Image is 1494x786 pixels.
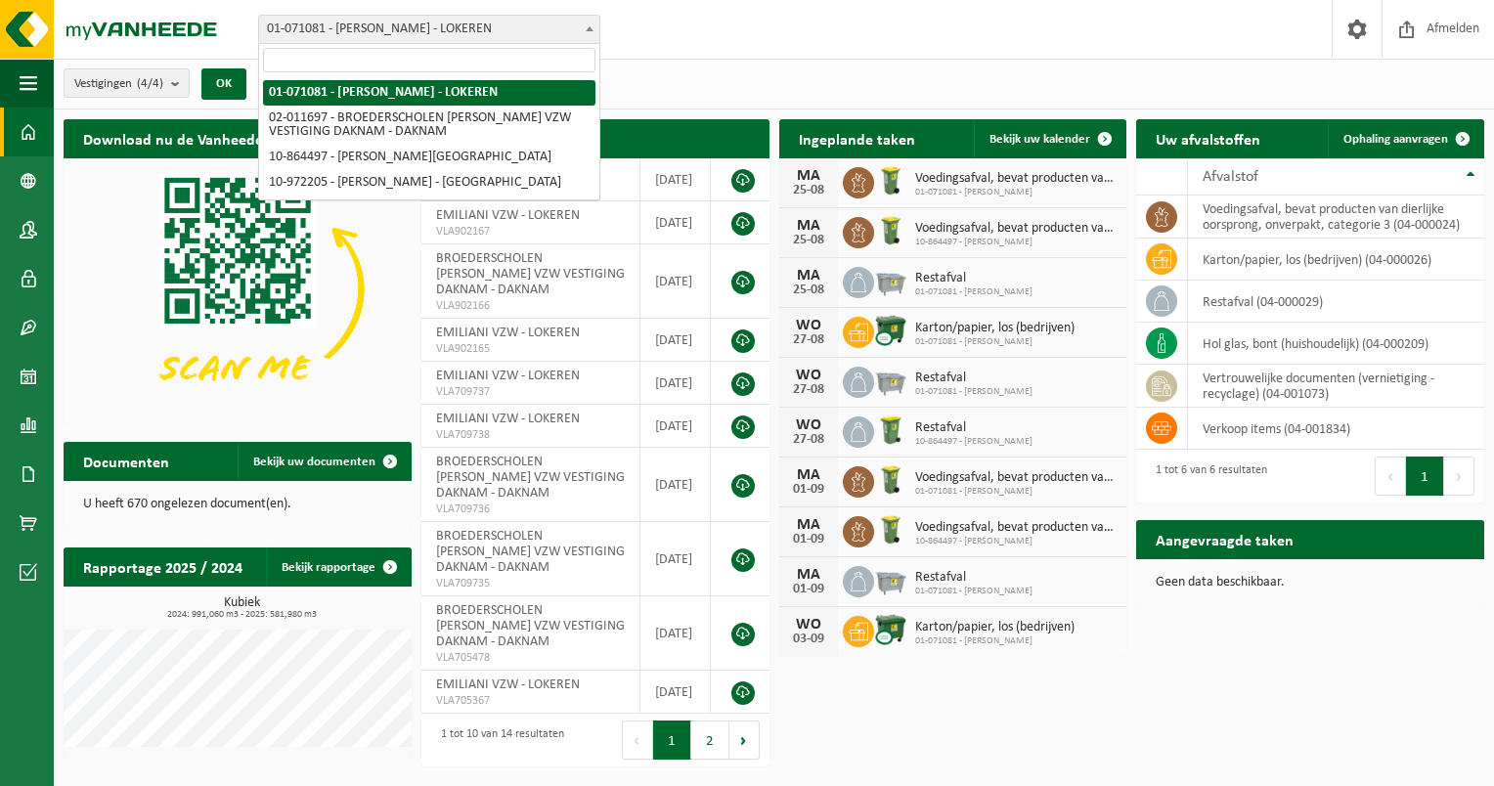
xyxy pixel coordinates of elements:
[915,570,1033,586] span: Restafval
[874,214,907,247] img: WB-0140-HPE-GN-50
[1444,457,1474,496] button: Next
[64,442,189,480] h2: Documenten
[874,463,907,497] img: WB-0140-HPE-GN-50
[640,448,711,522] td: [DATE]
[915,386,1033,398] span: 01-071081 - [PERSON_NAME]
[74,69,163,99] span: Vestigingen
[64,158,412,419] img: Download de VHEPlus App
[915,520,1118,536] span: Voedingsafval, bevat producten van dierlijke oorsprong, onverpakt, categorie 3
[779,119,935,157] h2: Ingeplande taken
[874,264,907,297] img: WB-2500-GAL-GY-01
[73,596,412,620] h3: Kubiek
[64,547,262,586] h2: Rapportage 2025 / 2024
[789,234,828,247] div: 25-08
[1188,281,1484,323] td: restafval (04-000029)
[263,80,595,106] li: 01-071081 - [PERSON_NAME] - LOKEREN
[789,633,828,646] div: 03-09
[640,319,711,362] td: [DATE]
[789,617,828,633] div: WO
[436,208,580,223] span: EMILIANI VZW - LOKEREN
[640,158,711,201] td: [DATE]
[436,529,625,575] span: BROEDERSCHOLEN [PERSON_NAME] VZW VESTIGING DAKNAM - DAKNAM
[201,68,246,100] button: OK
[789,168,828,184] div: MA
[915,221,1118,237] span: Voedingsafval, bevat producten van dierlijke oorsprong, onverpakt, categorie 3
[653,720,691,760] button: 1
[915,271,1033,286] span: Restafval
[1406,457,1444,496] button: 1
[874,513,907,546] img: WB-0140-HPE-GN-50
[729,720,760,760] button: Next
[1188,196,1484,239] td: voedingsafval, bevat producten van dierlijke oorsprong, onverpakt, categorie 3 (04-000024)
[431,719,564,762] div: 1 tot 10 van 14 resultaten
[915,321,1075,336] span: Karton/papier, los (bedrijven)
[640,522,711,596] td: [DATE]
[640,362,711,405] td: [DATE]
[436,455,625,501] span: BROEDERSCHOLEN [PERSON_NAME] VZW VESTIGING DAKNAM - DAKNAM
[789,318,828,333] div: WO
[1188,408,1484,450] td: verkoop items (04-001834)
[1343,133,1448,146] span: Ophaling aanvragen
[874,314,907,347] img: WB-1100-CU
[691,720,729,760] button: 2
[915,635,1075,647] span: 01-071081 - [PERSON_NAME]
[874,613,907,646] img: WB-1100-CU
[622,720,653,760] button: Previous
[238,442,410,481] a: Bekijk uw documenten
[789,268,828,284] div: MA
[915,586,1033,597] span: 01-071081 - [PERSON_NAME]
[436,576,625,591] span: VLA709735
[259,16,599,43] span: 01-071081 - EMILIANI VZW - LOKEREN
[436,502,625,517] span: VLA709736
[874,414,907,447] img: WB-0240-HPE-GN-50
[436,224,625,240] span: VLA902167
[640,596,711,671] td: [DATE]
[874,364,907,397] img: WB-2500-GAL-GY-01
[1375,457,1406,496] button: Previous
[789,483,828,497] div: 01-09
[640,405,711,448] td: [DATE]
[436,412,580,426] span: EMILIANI VZW - LOKEREN
[915,536,1118,547] span: 10-864497 - [PERSON_NAME]
[789,417,828,433] div: WO
[789,433,828,447] div: 27-08
[789,383,828,397] div: 27-08
[789,533,828,546] div: 01-09
[263,106,595,145] li: 02-011697 - BROEDERSCHOLEN [PERSON_NAME] VZW VESTIGING DAKNAM - DAKNAM
[989,133,1090,146] span: Bekijk uw kalender
[874,563,907,596] img: WB-2500-GAL-GY-01
[436,251,625,297] span: BROEDERSCHOLEN [PERSON_NAME] VZW VESTIGING DAKNAM - DAKNAM
[436,298,625,314] span: VLA902166
[1136,119,1280,157] h2: Uw afvalstoffen
[915,620,1075,635] span: Karton/papier, los (bedrijven)
[266,547,410,587] a: Bekijk rapportage
[789,567,828,583] div: MA
[1156,576,1465,589] p: Geen data beschikbaar.
[436,650,625,666] span: VLA705478
[789,284,828,297] div: 25-08
[915,286,1033,298] span: 01-071081 - [PERSON_NAME]
[64,68,190,98] button: Vestigingen(4/4)
[253,456,375,468] span: Bekijk uw documenten
[83,498,392,511] p: U heeft 670 ongelezen document(en).
[789,583,828,596] div: 01-09
[915,420,1033,436] span: Restafval
[974,119,1124,158] a: Bekijk uw kalender
[915,171,1118,187] span: Voedingsafval, bevat producten van dierlijke oorsprong, onverpakt, categorie 3
[789,368,828,383] div: WO
[789,218,828,234] div: MA
[258,15,600,44] span: 01-071081 - EMILIANI VZW - LOKEREN
[789,333,828,347] div: 27-08
[73,610,412,620] span: 2024: 991,060 m3 - 2025: 581,980 m3
[436,326,580,340] span: EMILIANI VZW - LOKEREN
[915,486,1118,498] span: 01-071081 - [PERSON_NAME]
[436,427,625,443] span: VLA709738
[436,603,625,649] span: BROEDERSCHOLEN [PERSON_NAME] VZW VESTIGING DAKNAM - DAKNAM
[137,77,163,90] count: (4/4)
[915,237,1118,248] span: 10-864497 - [PERSON_NAME]
[789,467,828,483] div: MA
[436,693,625,709] span: VLA705367
[436,384,625,400] span: VLA709737
[789,517,828,533] div: MA
[1328,119,1482,158] a: Ophaling aanvragen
